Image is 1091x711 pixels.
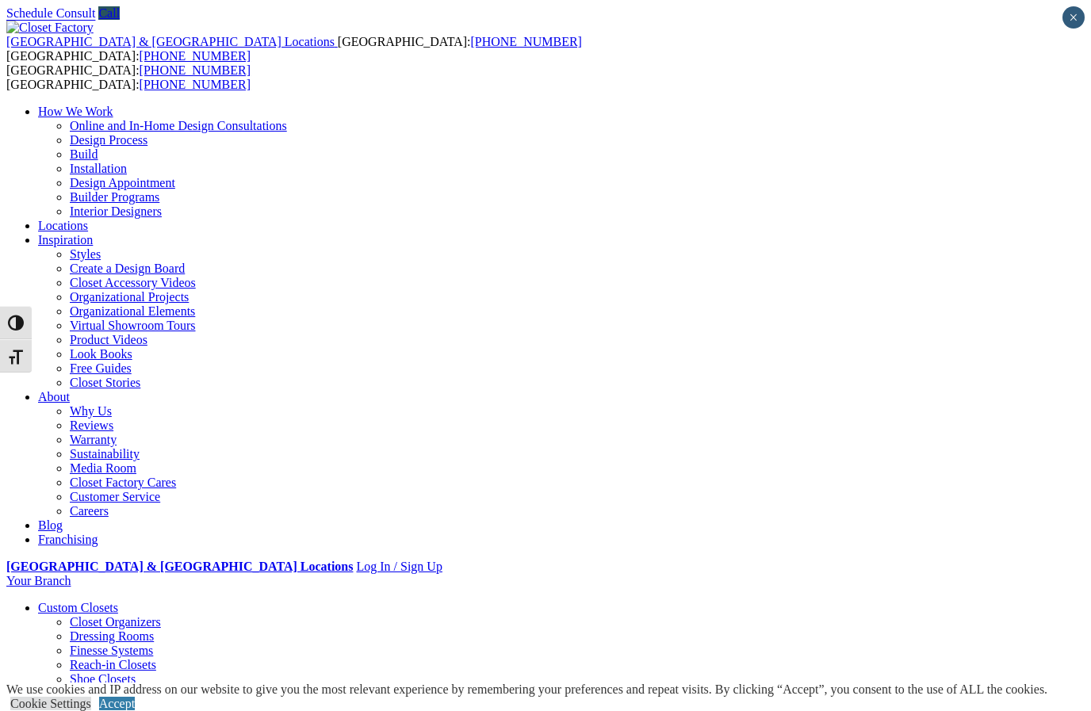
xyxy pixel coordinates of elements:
a: [PHONE_NUMBER] [470,35,581,48]
a: Design Appointment [70,176,175,189]
a: Call [98,6,120,20]
a: Sustainability [70,447,140,461]
span: [GEOGRAPHIC_DATA] & [GEOGRAPHIC_DATA] Locations [6,35,335,48]
span: [GEOGRAPHIC_DATA]: [GEOGRAPHIC_DATA]: [6,35,582,63]
a: Product Videos [70,333,147,346]
a: Organizational Elements [70,304,195,318]
a: [PHONE_NUMBER] [140,78,251,91]
a: Design Process [70,133,147,147]
a: Styles [70,247,101,261]
a: [PHONE_NUMBER] [140,49,251,63]
a: Schedule Consult [6,6,95,20]
a: Customer Service [70,490,160,503]
a: [GEOGRAPHIC_DATA] & [GEOGRAPHIC_DATA] Locations [6,560,353,573]
a: Locations [38,219,88,232]
a: Shoe Closets [70,672,136,686]
a: Builder Programs [70,190,159,204]
a: [PHONE_NUMBER] [140,63,251,77]
span: [GEOGRAPHIC_DATA]: [GEOGRAPHIC_DATA]: [6,63,251,91]
a: About [38,390,70,403]
a: Warranty [70,433,117,446]
a: Build [70,147,98,161]
a: Closet Organizers [70,615,161,629]
div: We use cookies and IP address on our website to give you the most relevant experience by remember... [6,682,1047,697]
a: Careers [70,504,109,518]
a: Why Us [70,404,112,418]
a: Closet Stories [70,376,140,389]
a: Cookie Settings [10,697,91,710]
a: Closet Factory Cares [70,476,176,489]
a: Blog [38,518,63,532]
a: Installation [70,162,127,175]
a: Online and In-Home Design Consultations [70,119,287,132]
a: Finesse Systems [70,644,153,657]
a: Franchising [38,533,98,546]
a: Log In / Sign Up [356,560,442,573]
button: Close [1062,6,1085,29]
a: Custom Closets [38,601,118,614]
a: Your Branch [6,574,71,587]
a: How We Work [38,105,113,118]
a: Media Room [70,461,136,475]
a: Reviews [70,419,113,432]
a: [GEOGRAPHIC_DATA] & [GEOGRAPHIC_DATA] Locations [6,35,338,48]
a: Closet Accessory Videos [70,276,196,289]
a: Organizational Projects [70,290,189,304]
a: Dressing Rooms [70,629,154,643]
a: Virtual Showroom Tours [70,319,196,332]
a: Inspiration [38,233,93,247]
a: Interior Designers [70,205,162,218]
a: Create a Design Board [70,262,185,275]
img: Closet Factory [6,21,94,35]
a: Accept [99,697,135,710]
a: Reach-in Closets [70,658,156,671]
a: Look Books [70,347,132,361]
a: Free Guides [70,361,132,375]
